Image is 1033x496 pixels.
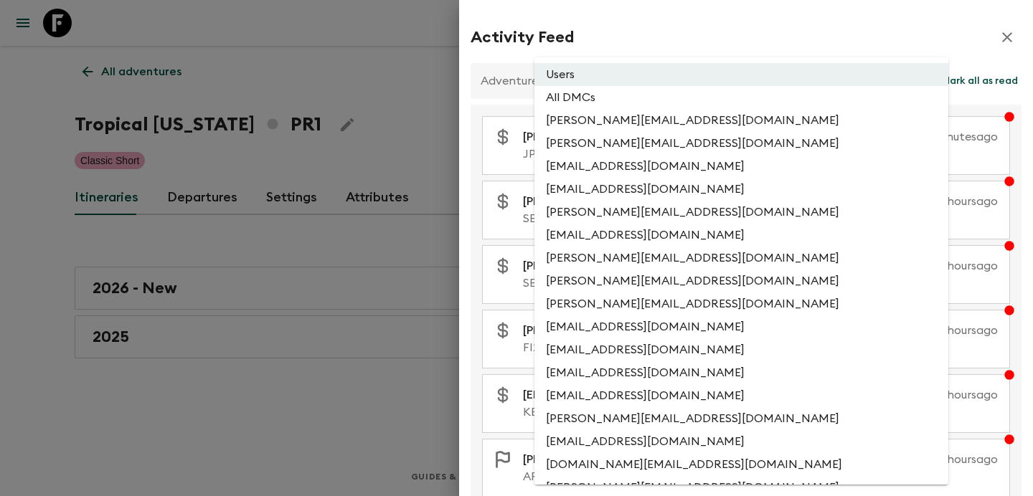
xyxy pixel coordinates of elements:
[534,292,948,315] li: [PERSON_NAME][EMAIL_ADDRESS][DOMAIN_NAME]
[534,315,948,338] li: [EMAIL_ADDRESS][DOMAIN_NAME]
[534,453,948,476] li: [DOMAIN_NAME][EMAIL_ADDRESS][DOMAIN_NAME]
[534,155,948,178] li: [EMAIL_ADDRESS][DOMAIN_NAME]
[534,247,948,270] li: [PERSON_NAME][EMAIL_ADDRESS][DOMAIN_NAME]
[534,384,948,407] li: [EMAIL_ADDRESS][DOMAIN_NAME]
[534,86,948,109] li: All DMCs
[534,270,948,292] li: [PERSON_NAME][EMAIL_ADDRESS][DOMAIN_NAME]
[534,338,948,361] li: [EMAIL_ADDRESS][DOMAIN_NAME]
[534,430,948,453] li: [EMAIL_ADDRESS][DOMAIN_NAME]
[534,178,948,201] li: [EMAIL_ADDRESS][DOMAIN_NAME]
[534,407,948,430] li: [PERSON_NAME][EMAIL_ADDRESS][DOMAIN_NAME]
[534,224,948,247] li: [EMAIL_ADDRESS][DOMAIN_NAME]
[534,132,948,155] li: [PERSON_NAME][EMAIL_ADDRESS][DOMAIN_NAME]
[534,361,948,384] li: [EMAIL_ADDRESS][DOMAIN_NAME]
[534,109,948,132] li: [PERSON_NAME][EMAIL_ADDRESS][DOMAIN_NAME]
[534,63,948,86] li: Users
[534,201,948,224] li: [PERSON_NAME][EMAIL_ADDRESS][DOMAIN_NAME]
